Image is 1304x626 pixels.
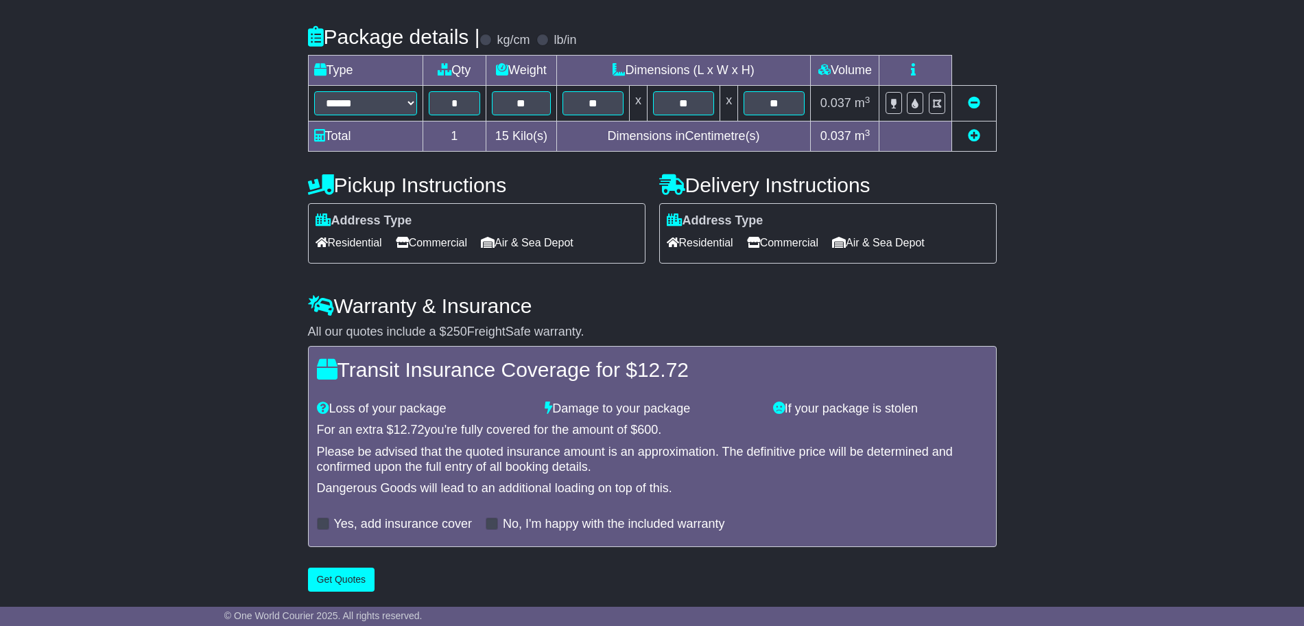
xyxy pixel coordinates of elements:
[481,232,573,253] span: Air & Sea Depot
[308,56,423,86] td: Type
[667,213,763,229] label: Address Type
[308,568,375,592] button: Get Quotes
[308,25,480,48] h4: Package details |
[310,402,538,417] div: Loss of your package
[316,232,382,253] span: Residential
[811,56,879,86] td: Volume
[659,174,997,196] h4: Delivery Instructions
[747,232,818,253] span: Commercial
[317,423,988,438] div: For an extra $ you're fully covered for the amount of $ .
[423,56,486,86] td: Qty
[396,232,467,253] span: Commercial
[968,129,980,143] a: Add new item
[447,325,467,338] span: 250
[820,96,851,110] span: 0.037
[865,128,870,138] sup: 3
[486,121,557,152] td: Kilo(s)
[629,86,647,121] td: x
[556,56,811,86] td: Dimensions (L x W x H)
[503,517,725,532] label: No, I'm happy with the included warranty
[554,33,576,48] label: lb/in
[538,402,766,417] div: Damage to your package
[317,481,988,496] div: Dangerous Goods will lead to an additional loading on top of this.
[637,423,658,437] span: 600
[865,95,870,105] sup: 3
[637,358,689,381] span: 12.72
[308,174,645,196] h4: Pickup Instructions
[316,213,412,229] label: Address Type
[308,121,423,152] td: Total
[423,121,486,152] td: 1
[308,294,997,317] h4: Warranty & Insurance
[855,129,870,143] span: m
[832,232,925,253] span: Air & Sea Depot
[968,96,980,110] a: Remove this item
[334,517,472,532] label: Yes, add insurance cover
[556,121,811,152] td: Dimensions in Centimetre(s)
[394,423,425,437] span: 12.72
[720,86,738,121] td: x
[497,33,530,48] label: kg/cm
[495,129,509,143] span: 15
[224,610,423,621] span: © One World Courier 2025. All rights reserved.
[317,358,988,381] h4: Transit Insurance Coverage for $
[766,402,995,417] div: If your package is stolen
[855,96,870,110] span: m
[667,232,733,253] span: Residential
[308,325,997,340] div: All our quotes include a $ FreightSafe warranty.
[820,129,851,143] span: 0.037
[317,445,988,474] div: Please be advised that the quoted insurance amount is an approximation. The definitive price will...
[486,56,557,86] td: Weight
